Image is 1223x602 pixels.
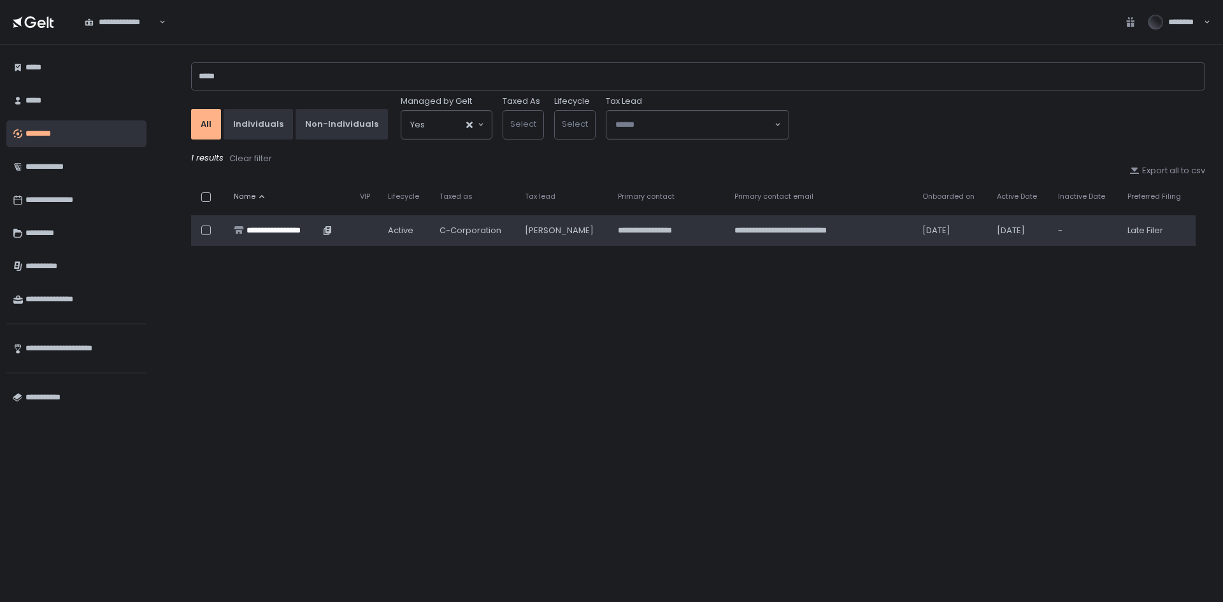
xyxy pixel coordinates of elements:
button: Export all to csv [1129,165,1205,176]
div: - [1058,225,1112,236]
div: Search for option [606,111,789,139]
button: Individuals [224,109,293,140]
div: Individuals [233,118,283,130]
div: Search for option [76,9,166,36]
span: Active Date [997,192,1037,201]
div: All [201,118,211,130]
div: Search for option [401,111,492,139]
button: Clear Selected [466,122,473,128]
span: Preferred Filing [1127,192,1181,201]
div: Late Filer [1127,225,1188,236]
span: Tax Lead [606,96,642,107]
span: Select [510,118,536,130]
span: Onboarded on [922,192,975,201]
span: Lifecycle [388,192,419,201]
span: Tax lead [525,192,555,201]
span: Taxed as [440,192,473,201]
span: Inactive Date [1058,192,1105,201]
span: Managed by Gelt [401,96,472,107]
span: active [388,225,413,236]
div: Non-Individuals [305,118,378,130]
span: Select [562,118,588,130]
div: 1 results [191,152,1205,165]
button: Non-Individuals [296,109,388,140]
span: Name [234,192,255,201]
div: Clear filter [229,153,272,164]
input: Search for option [157,16,158,29]
span: Primary contact email [734,192,813,201]
span: VIP [360,192,370,201]
span: Yes [410,118,425,131]
label: Taxed As [503,96,540,107]
div: [DATE] [997,225,1043,236]
div: [PERSON_NAME] [525,225,603,236]
label: Lifecycle [554,96,590,107]
span: Primary contact [618,192,675,201]
div: C-Corporation [440,225,510,236]
input: Search for option [615,118,773,131]
input: Search for option [425,118,465,131]
button: Clear filter [229,152,273,165]
div: [DATE] [922,225,982,236]
button: All [191,109,221,140]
